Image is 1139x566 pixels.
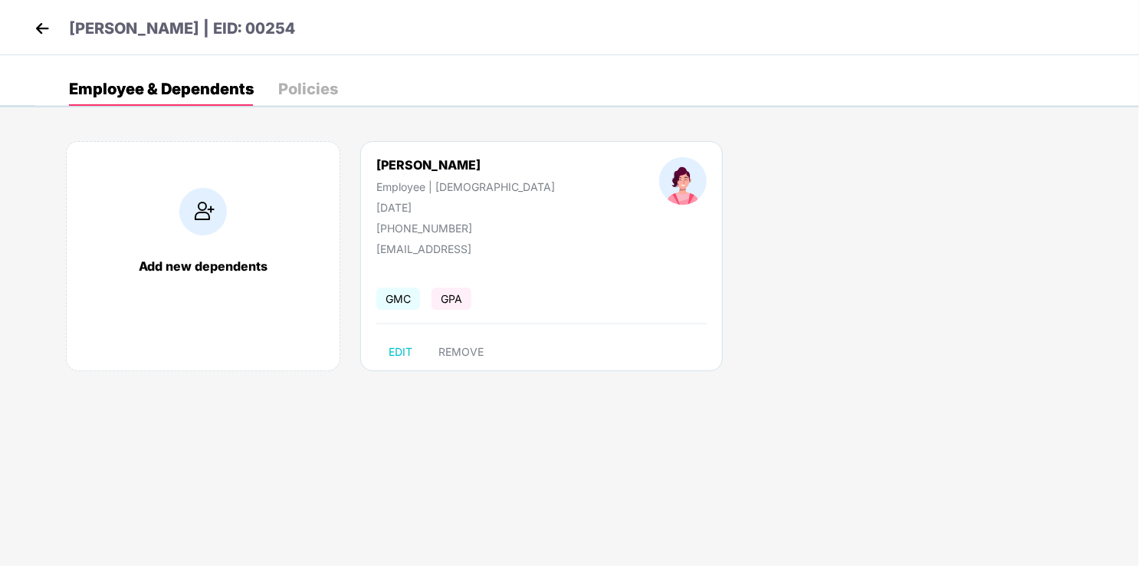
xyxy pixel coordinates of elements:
div: Employee | [DEMOGRAPHIC_DATA] [376,180,555,193]
button: EDIT [376,340,425,364]
p: [PERSON_NAME] | EID: 00254 [69,17,295,41]
div: Employee & Dependents [69,81,254,97]
div: Policies [278,81,338,97]
img: profileImage [659,157,707,205]
span: GPA [432,288,471,310]
img: back [31,17,54,40]
div: Add new dependents [82,258,324,274]
span: REMOVE [438,346,484,358]
div: [EMAIL_ADDRESS] [376,242,530,255]
div: [PHONE_NUMBER] [376,222,555,235]
img: addIcon [179,188,227,235]
span: GMC [376,288,420,310]
div: [PERSON_NAME] [376,157,555,173]
span: EDIT [389,346,412,358]
button: REMOVE [426,340,496,364]
div: [DATE] [376,201,555,214]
